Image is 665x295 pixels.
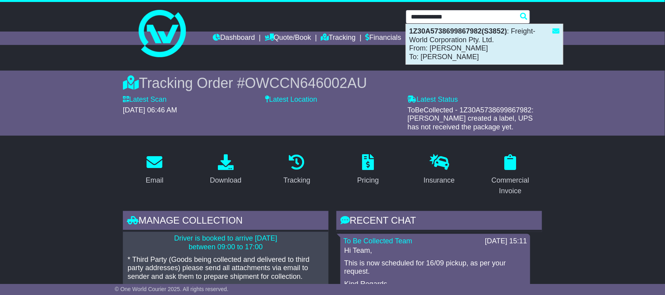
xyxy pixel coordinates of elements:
[210,175,241,186] div: Download
[408,95,458,104] label: Latest Status
[336,211,542,232] div: RECENT CHAT
[484,175,537,196] div: Commercial Invoice
[265,32,311,45] a: Quote/Book
[366,32,401,45] a: Financials
[205,151,247,189] a: Download
[128,234,324,251] p: Driver is booked to arrive [DATE] between 09:00 to 17:00
[418,151,460,189] a: Insurance
[344,259,526,276] p: This is now scheduled for 16/09 pickup, as per your request.
[409,27,507,35] strong: 1Z30A5738699867982(S3852)
[321,32,356,45] a: Tracking
[406,24,563,64] div: : Freight-World Corporation Pty. Ltd. From: [PERSON_NAME] To: [PERSON_NAME]
[245,75,367,91] span: OWCCN646002AU
[213,32,255,45] a: Dashboard
[128,256,324,281] p: * Third Party (Goods being collected and delivered to third party addresses) please send all atta...
[123,106,177,114] span: [DATE] 06:46 AM
[344,246,526,255] p: Hi Team,
[344,237,412,245] a: To Be Collected Team
[344,280,526,289] p: Kind Regards,
[123,75,542,91] div: Tracking Order #
[284,175,310,186] div: Tracking
[265,95,317,104] label: Latest Location
[123,95,167,104] label: Latest Scan
[485,237,527,246] div: [DATE] 15:11
[141,151,169,189] a: Email
[279,151,316,189] a: Tracking
[479,151,542,199] a: Commercial Invoice
[424,175,455,186] div: Insurance
[146,175,163,186] div: Email
[352,151,384,189] a: Pricing
[115,286,228,292] span: © One World Courier 2025. All rights reserved.
[357,175,379,186] div: Pricing
[408,106,534,131] span: ToBeCollected - 1Z30A5738699867982: [PERSON_NAME] created a label, UPS has not received the packa...
[123,211,329,232] div: Manage collection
